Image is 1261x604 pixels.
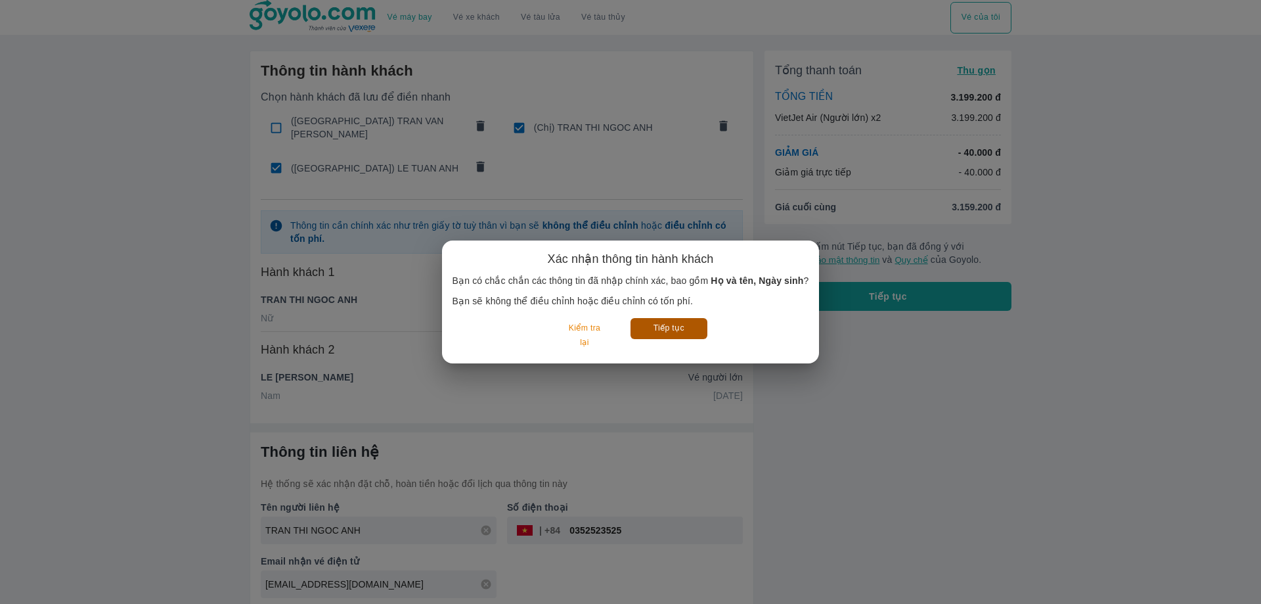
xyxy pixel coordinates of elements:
[630,318,707,338] button: Tiếp tục
[453,274,809,287] p: Bạn có chắc chắn các thông tin đã nhập chính xác, bao gồm ?
[711,275,803,286] b: Họ và tên, Ngày sinh
[453,294,809,308] p: Bạn sẽ không thể điều chỉnh hoặc điều chỉnh có tốn phí.
[554,318,615,353] button: Kiểm tra lại
[548,251,714,267] h6: Xác nhận thông tin hành khách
